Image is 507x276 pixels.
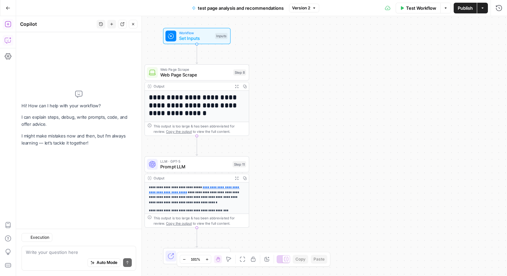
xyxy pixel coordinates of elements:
span: Prompt LLM [160,163,230,170]
button: Paste [311,255,327,264]
div: EndOutput [145,248,249,264]
p: I can explain steps, debug, write prompts, code, and offer advice. [21,114,136,128]
span: Version 2 [292,5,310,11]
div: Step 8 [233,69,246,75]
span: test page analysis and recommendations [198,5,284,11]
span: LLM · GPT-5 [160,159,230,164]
span: End [179,251,225,256]
span: 101% [191,257,200,262]
button: Version 2 [289,4,319,12]
span: Set Inputs [179,35,213,42]
div: This output is too large & has been abbreviated for review. to view the full content. [154,215,246,226]
button: Copy [293,255,308,264]
div: Output [154,175,230,181]
button: test page analysis and recommendations [188,3,288,13]
p: I might make mistakes now and then, but I’m always learning — let’s tackle it together! [21,132,136,147]
span: Execution [31,234,49,240]
div: Step 11 [233,161,246,167]
div: WorkflowSet InputsInputs [145,28,249,44]
span: Test Workflow [406,5,436,11]
div: Copilot [20,21,95,27]
div: Inputs [215,33,227,39]
button: Auto Mode [88,258,120,267]
g: Edge from step_8 to step_11 [196,136,198,155]
span: Copy the output [166,221,191,225]
span: Paste [314,256,325,262]
div: This output is too large & has been abbreviated for review. to view the full content. [154,123,246,134]
span: Workflow [179,30,213,36]
p: Hi! How can I help with your workflow? [21,102,136,109]
span: Copy the output [166,129,191,133]
button: Publish [454,3,477,13]
div: Output [154,84,230,89]
span: Web Page Scrape [160,71,230,78]
button: Execution [21,233,52,242]
button: Test Workflow [396,3,440,13]
span: Copy [295,256,305,262]
span: Auto Mode [97,260,117,266]
span: Publish [458,5,473,11]
span: Web Page Scrape [160,67,230,72]
g: Edge from start to step_8 [196,44,198,64]
g: Edge from step_11 to end [196,228,198,247]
